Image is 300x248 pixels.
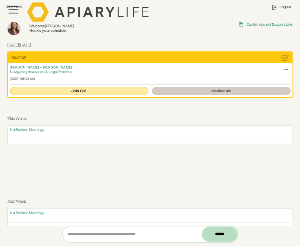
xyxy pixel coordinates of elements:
span: No Booked Meetings [10,211,44,215]
h3: [DATE] [7,42,293,49]
div: Next Up [11,55,26,60]
div: [DATE] 08:30 AM [10,77,291,81]
span: No Booked Meetings [10,128,44,132]
a: Logout [267,1,294,14]
span: [PERSON_NAME] + [PERSON_NAME] [10,65,72,69]
a: reschedule [152,87,291,95]
div: Here is your schedule [29,29,160,33]
h3: This Weeks [7,116,293,122]
div: Logout [280,5,291,9]
span: [PERSON_NAME] [45,24,74,28]
span: [DATE] [19,42,31,48]
div: Confirm Expert Support Link [247,22,293,27]
h3: Next Week [7,199,293,205]
a: Join Call [10,87,149,95]
div: Welcome [29,24,160,29]
span: Navigating Insurance & Legal Process [10,70,72,74]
